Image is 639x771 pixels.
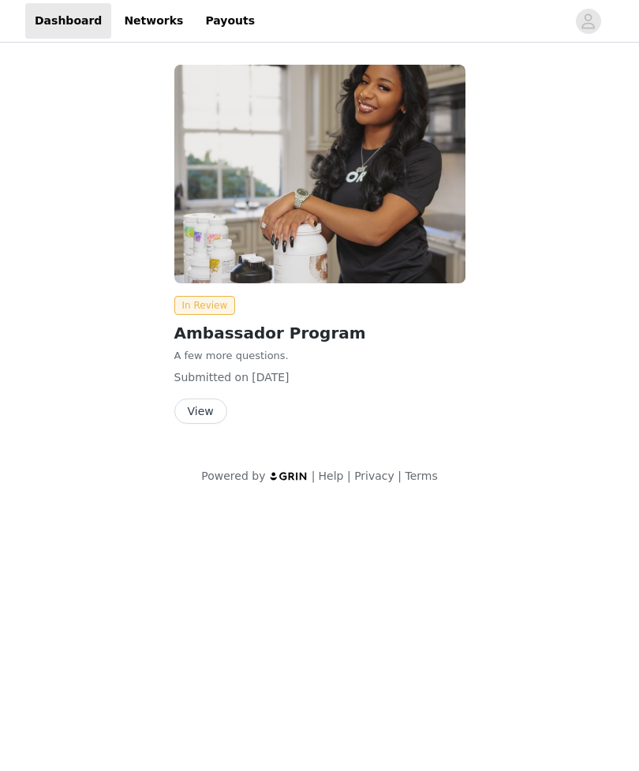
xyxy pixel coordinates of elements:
[174,399,227,424] button: View
[196,3,264,39] a: Payouts
[25,3,111,39] a: Dashboard
[347,470,351,482] span: |
[174,321,465,345] h2: Ambassador Program
[398,470,402,482] span: |
[174,348,465,364] p: A few more questions.
[174,296,236,315] span: In Review
[354,470,394,482] a: Privacy
[114,3,192,39] a: Networks
[252,371,289,384] span: [DATE]
[174,406,227,417] a: View
[201,470,265,482] span: Powered by
[174,371,249,384] span: Submitted on
[581,9,596,34] div: avatar
[312,470,316,482] span: |
[319,470,344,482] a: Help
[405,470,437,482] a: Terms
[174,65,465,283] img: Thorne
[269,471,308,481] img: logo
